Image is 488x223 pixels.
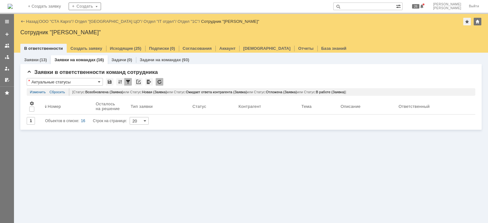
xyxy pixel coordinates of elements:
[8,4,13,9] img: logo
[170,46,175,51] div: (0)
[316,90,345,94] span: В работе (Заявка)
[131,104,152,109] div: Тип заявки
[71,46,102,51] a: Создать заявку
[243,46,290,51] a: [DEMOGRAPHIC_DATA]
[2,41,12,51] a: Заявки на командах
[42,98,93,115] th: Номер
[48,104,61,109] div: Номер
[38,19,39,23] div: |
[2,29,12,39] a: Создать заявку
[45,117,127,125] i: Строк на странице:
[142,90,167,94] span: Новая (Заявка)
[266,90,297,94] span: Отложена (Заявка)
[463,18,471,25] div: Добавить в избранное
[124,78,132,86] div: Фильтрация...
[112,57,126,62] a: Задачи
[433,3,461,6] span: [PERSON_NAME]
[69,3,101,10] div: Создать
[96,102,120,111] div: Осталось на решение
[26,19,38,24] a: Назад
[145,78,153,86] div: Экспорт списка
[20,29,482,36] div: Сотрудник "[PERSON_NAME]"
[75,19,141,24] a: Отдел "[GEOGRAPHIC_DATA] ЦО"
[134,46,141,51] div: (25)
[85,90,123,94] span: Возобновлена (Заявка)
[127,57,132,62] div: (0)
[299,98,338,115] th: Тема
[116,78,124,86] div: Сортировка...
[236,98,299,115] th: Контрагент
[128,98,190,115] th: Тип заявки
[182,57,189,62] div: (93)
[2,75,12,85] a: Мои согласования
[219,46,235,51] a: Аккаунт
[183,46,212,51] a: Согласования
[39,57,47,62] div: (13)
[190,98,236,115] th: Статус
[69,88,472,96] div: [Статус: или Статус: или Статус: или Статус: или Статус: ]
[81,117,85,125] div: 16
[39,19,73,24] a: ООО "СТА Карго"
[39,19,75,24] div: /
[2,52,12,62] a: Заявки в моей ответственности
[186,90,247,94] span: Ожидает ответа контрагента (Заявка)
[75,19,144,24] div: /
[144,19,178,24] div: /
[474,18,481,25] div: Изменить домашнюю страницу
[93,98,128,115] th: Осталось на решение
[156,78,163,86] div: Обновлять список
[27,69,158,75] span: Заявки в ответственности команд сотрудника
[45,119,79,123] span: Объектов в списке:
[193,104,206,109] div: Статус
[178,19,199,24] a: Отдел "1С"
[412,4,419,9] span: 26
[140,57,181,62] a: Задачи на командах
[28,79,30,83] div: Настройки списка отличаются от сохраненных в виде
[149,46,169,51] a: Подписки
[24,46,63,51] a: В ответственности
[396,3,402,9] span: Расширенный поиск
[106,78,113,86] div: Сохранить вид
[396,98,475,115] th: Ответственный
[97,57,104,62] div: (16)
[29,101,34,106] span: Настройки
[144,19,175,24] a: Отдел "IT отдел"
[341,104,361,109] div: Описание
[55,57,96,62] a: Заявки на командах
[135,78,142,86] div: Скопировать ссылку на список
[201,19,259,24] div: Сотрудник "[PERSON_NAME]"
[24,57,38,62] a: Заявки
[298,46,314,51] a: Отчеты
[50,88,65,96] a: Сбросить
[8,4,13,9] a: Перейти на домашнюю страницу
[398,104,430,109] div: Ответственный
[178,19,201,24] div: /
[321,46,346,51] a: База знаний
[302,104,312,109] div: Тема
[239,104,261,109] div: Контрагент
[30,88,46,96] a: Изменить
[2,63,12,74] a: Мои заявки
[110,46,133,51] a: Исходящие
[433,6,461,10] span: [PERSON_NAME]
